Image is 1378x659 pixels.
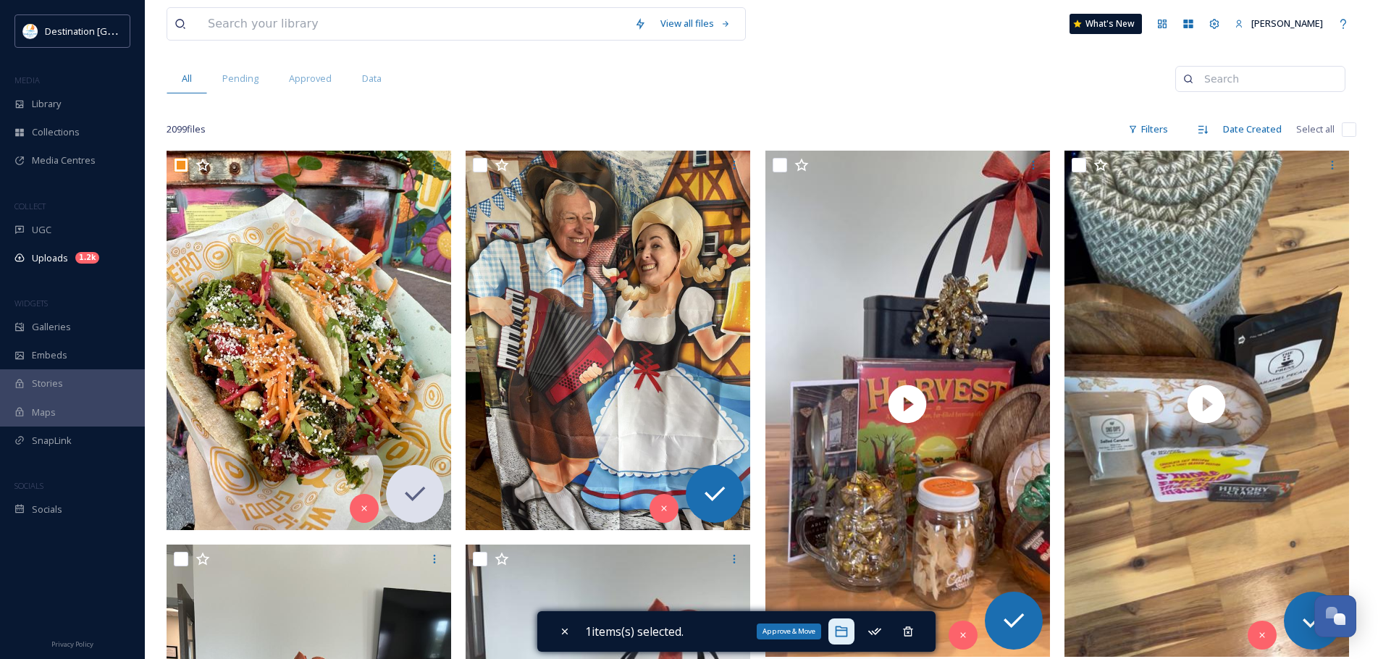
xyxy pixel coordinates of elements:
[32,348,67,362] span: Embeds
[51,634,93,652] a: Privacy Policy
[757,624,821,639] div: Approve & Move
[1070,14,1142,34] a: What's New
[1251,17,1323,30] span: [PERSON_NAME]
[1121,115,1175,143] div: Filters
[222,72,259,85] span: Pending
[32,223,51,237] span: UGC
[32,377,63,390] span: Stories
[167,122,206,136] span: 2099 file s
[289,72,332,85] span: Approved
[167,151,451,530] img: ext_1758916514.719053_Marketing@destinationpanamacity.con-tacos-food-veggie-outside-1.jpeg
[653,9,738,38] a: View all files
[466,151,750,530] img: ext_1758896614.566533_Beverlynield@gmail.com-IMG_5218.jpeg
[32,251,68,265] span: Uploads
[182,72,192,85] span: All
[32,154,96,167] span: Media Centres
[32,97,61,111] span: Library
[32,434,72,448] span: SnapLink
[75,252,99,264] div: 1.2k
[14,75,40,85] span: MEDIA
[14,298,48,308] span: WIDGETS
[585,623,684,640] span: 1 items(s) selected.
[1216,115,1289,143] div: Date Created
[23,24,38,38] img: download.png
[45,24,189,38] span: Destination [GEOGRAPHIC_DATA]
[32,503,62,516] span: Socials
[1296,122,1335,136] span: Select all
[362,72,382,85] span: Data
[14,201,46,211] span: COLLECT
[32,125,80,139] span: Collections
[201,8,627,40] input: Search your library
[765,151,1050,657] img: thumbnail
[51,639,93,649] span: Privacy Policy
[14,480,43,491] span: SOCIALS
[1197,64,1337,93] input: Search
[1064,151,1349,657] img: thumbnail
[1314,595,1356,637] button: Open Chat
[32,406,56,419] span: Maps
[1227,9,1330,38] a: [PERSON_NAME]
[32,320,71,334] span: Galleries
